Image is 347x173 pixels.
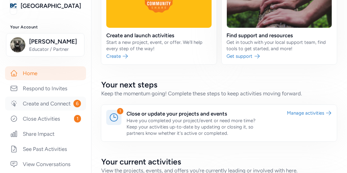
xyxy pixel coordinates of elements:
[6,33,84,57] button: [PERSON_NAME]Educator / Partner
[74,115,81,122] span: 1
[10,25,81,30] h3: Your Account
[5,127,86,141] a: Share Impact
[5,112,86,126] a: Close Activities1
[101,157,337,167] h2: Your current activities
[21,2,81,10] a: [GEOGRAPHIC_DATA]
[5,157,86,171] a: View Conversations
[101,90,337,97] div: Keep the momentum going! Complete these steps to keep activities moving forward.
[29,37,80,46] span: [PERSON_NAME]
[5,142,86,156] a: See Past Activities
[5,66,86,80] a: Home
[29,46,80,52] span: Educator / Partner
[5,81,86,95] a: Respond to Invites
[101,80,337,90] h2: Your next steps
[5,97,86,110] a: Create and Connect6
[117,108,123,114] div: 1
[73,100,81,107] span: 6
